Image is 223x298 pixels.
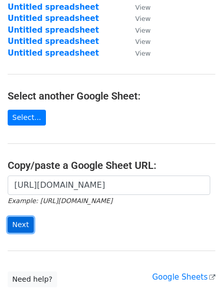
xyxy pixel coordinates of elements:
[8,14,99,23] a: Untitled spreadsheet
[135,49,151,57] small: View
[8,271,57,287] a: Need help?
[8,3,99,12] a: Untitled spreadsheet
[8,159,215,171] h4: Copy/paste a Google Sheet URL:
[152,272,215,282] a: Google Sheets
[135,4,151,11] small: View
[125,37,151,46] a: View
[8,90,215,102] h4: Select another Google Sheet:
[8,176,210,195] input: Paste your Google Sheet URL here
[125,48,151,58] a: View
[8,48,99,58] a: Untitled spreadsheet
[125,14,151,23] a: View
[8,110,46,126] a: Select...
[125,26,151,35] a: View
[135,38,151,45] small: View
[135,27,151,34] small: View
[172,249,223,298] iframe: Chat Widget
[125,3,151,12] a: View
[8,197,112,205] small: Example: [URL][DOMAIN_NAME]
[135,15,151,22] small: View
[8,37,99,46] a: Untitled spreadsheet
[8,217,34,233] input: Next
[8,26,99,35] a: Untitled spreadsheet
